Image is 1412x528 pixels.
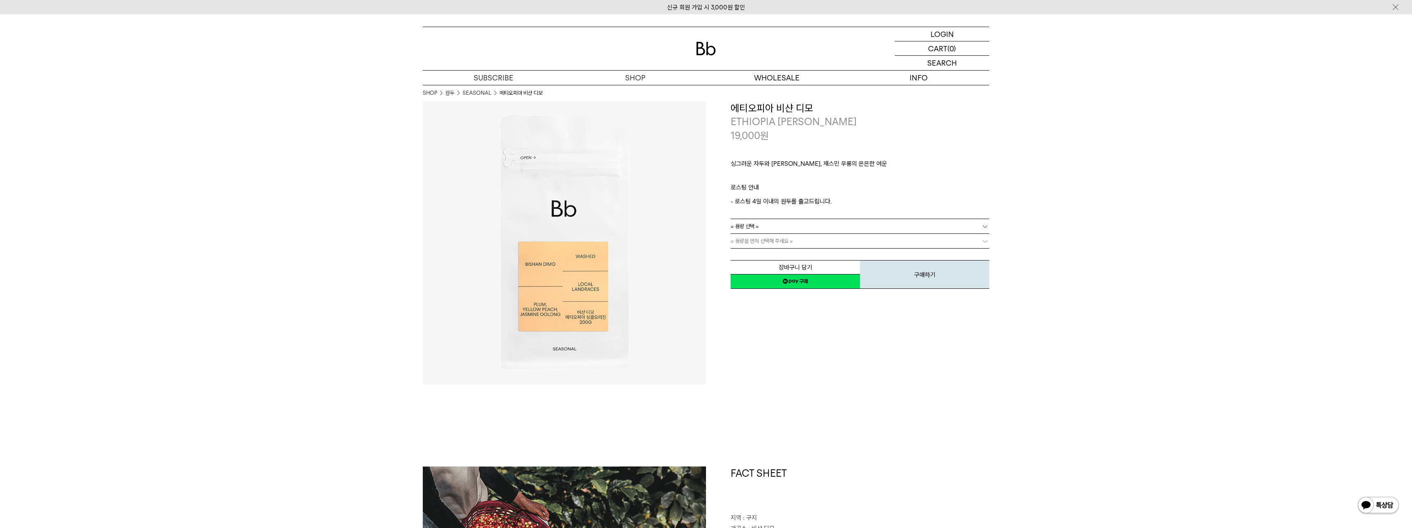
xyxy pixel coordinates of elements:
[731,159,989,173] p: 싱그러운 자두와 [PERSON_NAME], 재스민 우롱의 은은한 여운
[731,234,793,248] span: = 용량을 먼저 선택해 주세요 =
[731,129,769,143] p: 19,000
[895,41,989,56] a: CART (0)
[895,27,989,41] a: LOGIN
[564,71,706,85] a: SHOP
[928,41,947,55] p: CART
[860,260,989,289] button: 구매하기
[731,197,989,206] p: - 로스팅 4일 이내의 원두를 출고드립니다.
[731,260,860,274] button: 장바구니 담기
[423,101,706,384] img: 에티오피아 비샨 디모
[463,89,491,97] a: SEASONAL
[848,71,989,85] p: INFO
[445,89,454,97] a: 원두
[927,56,957,70] p: SEARCH
[1357,496,1400,516] img: 카카오톡 채널 1:1 채팅 버튼
[743,514,757,521] span: : 구지
[500,89,543,97] li: 에티오피아 비샨 디모
[731,173,989,183] p: ㅤ
[731,514,741,521] span: 지역
[706,71,848,85] p: WHOLESALE
[731,219,759,233] span: = 용량 선택 =
[731,274,860,289] a: 새창
[947,41,956,55] p: (0)
[731,183,989,197] p: 로스팅 안내
[731,466,989,513] h1: FACT SHEET
[731,101,989,115] h3: 에티오피아 비샨 디모
[931,27,954,41] p: LOGIN
[696,42,716,55] img: 로고
[760,130,769,142] span: 원
[731,115,989,129] p: ETHIOPIA [PERSON_NAME]
[423,71,564,85] a: SUBSCRIBE
[423,89,437,97] a: SHOP
[667,4,745,11] a: 신규 회원 가입 시 3,000원 할인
